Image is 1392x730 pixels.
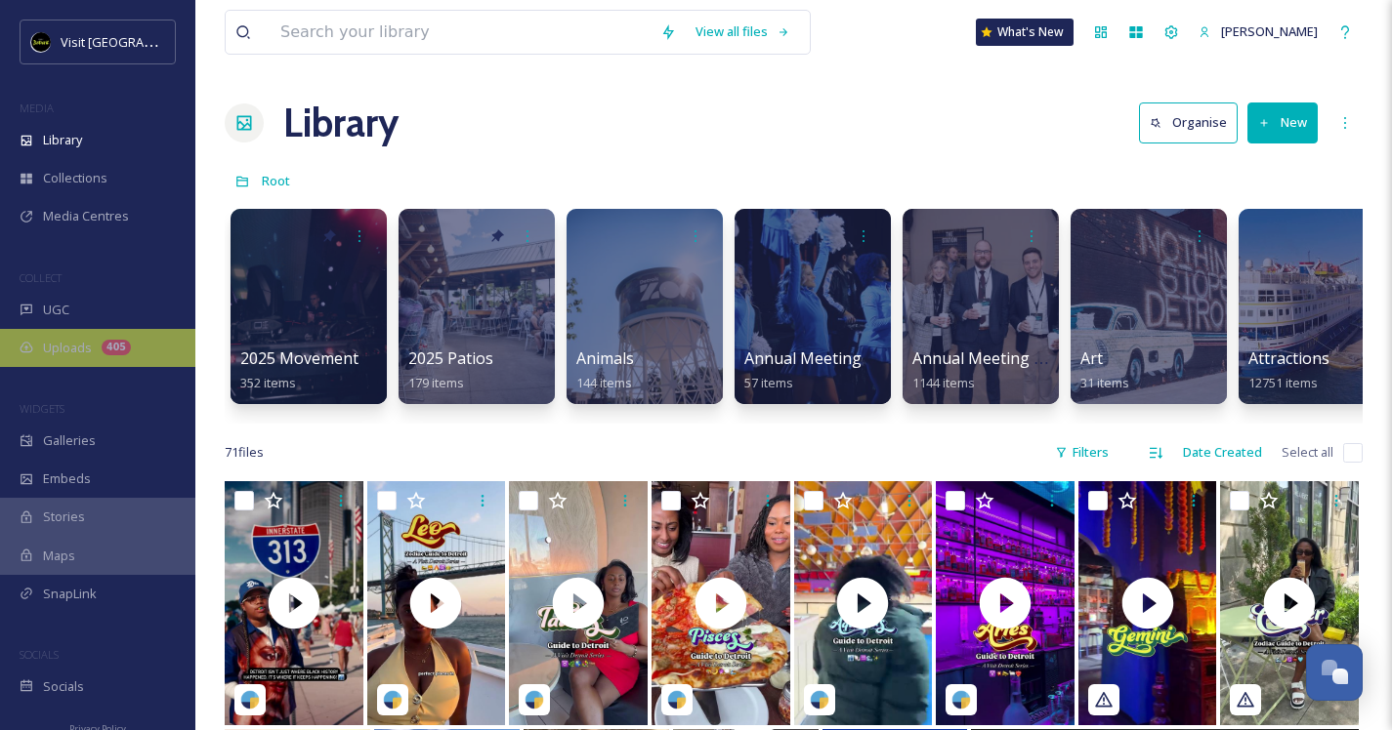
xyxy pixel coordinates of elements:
img: thumbnail [1078,481,1217,725]
span: 2025 Patios [408,347,493,369]
span: 57 items [744,374,793,391]
img: snapsea-logo.png [667,690,687,710]
a: Animals144 items [576,349,634,391]
a: 2025 Movement352 items [240,349,359,391]
span: Collections [43,169,107,187]
img: thumbnail [509,481,648,725]
span: Stories [43,507,85,526]
span: 2025 Movement [240,347,359,369]
span: Attractions [1248,347,1329,369]
a: Organise [1139,102,1247,142]
a: Attractions12751 items [1248,349,1329,391]
img: snapsea-logo.png [810,690,829,710]
span: Annual Meeting (Eblast) [912,347,1088,369]
img: thumbnail [225,481,363,725]
img: snapsea-logo.png [525,690,544,710]
span: 1144 items [912,374,975,391]
span: Media Centres [43,207,129,225]
img: snapsea-logo.png [240,690,260,710]
span: Animals [576,347,634,369]
a: [PERSON_NAME] [1189,13,1328,51]
span: Annual Meeting [744,347,862,369]
span: 179 items [408,374,464,391]
img: thumbnail [652,481,790,725]
span: Art [1080,347,1103,369]
span: SnapLink [43,585,97,603]
span: COLLECT [20,270,62,285]
a: Annual Meeting57 items [744,349,862,391]
img: snapsea-logo.png [951,690,971,710]
img: thumbnail [936,481,1075,725]
span: Socials [43,677,84,696]
button: Organise [1139,102,1238,142]
span: WIDGETS [20,401,64,416]
span: 71 file s [225,443,264,462]
span: 31 items [1080,374,1129,391]
a: View all files [686,13,800,51]
span: Library [43,131,82,149]
a: Root [262,169,290,192]
button: New [1247,102,1318,142]
span: SOCIALS [20,647,59,662]
a: 2025 Patios179 items [408,349,493,391]
span: 352 items [240,374,296,391]
a: What's New [976,19,1074,46]
span: Galleries [43,431,96,450]
div: Date Created [1173,433,1272,471]
img: thumbnail [367,481,506,725]
span: Visit [GEOGRAPHIC_DATA] [61,32,212,51]
span: Root [262,172,290,189]
a: Library [283,94,399,152]
div: 405 [102,340,131,355]
span: Maps [43,547,75,565]
img: thumbnail [1220,481,1359,725]
a: Art31 items [1080,349,1129,391]
span: Uploads [43,339,92,357]
span: 12751 items [1248,374,1318,391]
img: thumbnail [794,481,933,725]
span: 144 items [576,374,632,391]
button: Open Chat [1306,644,1363,701]
a: Annual Meeting (Eblast)1144 items [912,349,1088,391]
span: [PERSON_NAME] [1221,22,1318,40]
span: UGC [43,301,69,319]
span: Embeds [43,469,91,488]
div: Filters [1045,433,1118,471]
img: VISIT%20DETROIT%20LOGO%20-%20BLACK%20BACKGROUND.png [31,32,51,52]
span: MEDIA [20,101,54,115]
img: snapsea-logo.png [383,690,402,710]
input: Search your library [271,11,651,54]
span: Select all [1282,443,1333,462]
